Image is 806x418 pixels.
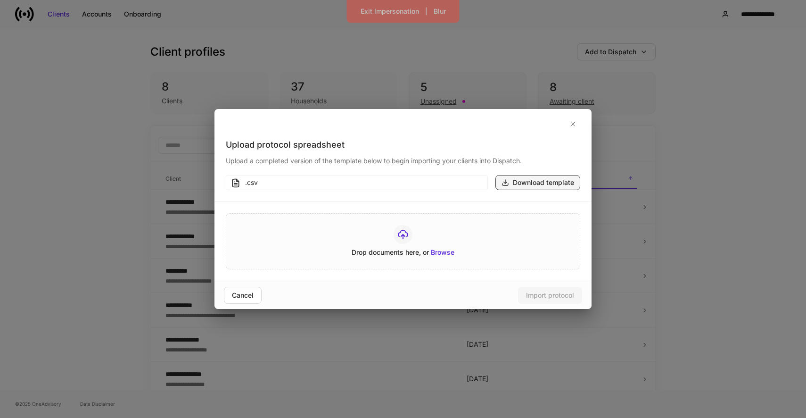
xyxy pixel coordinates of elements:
div: Exit Impersonation [361,7,419,16]
div: Upload a completed version of the template below to begin importing your clients into Dispatch. [226,150,580,166]
div: Import protocol [526,291,574,300]
div: Cancel [232,291,254,300]
button: Browse [431,248,454,258]
div: Blur [434,7,446,16]
div: Upload protocol spreadsheet [226,139,580,150]
button: Cancel [224,287,262,304]
h5: Drop documents here, or [352,248,454,258]
button: Download template [495,175,580,190]
div: Download template [513,178,574,187]
div: .csv [245,178,483,187]
button: Import protocol [518,287,582,304]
